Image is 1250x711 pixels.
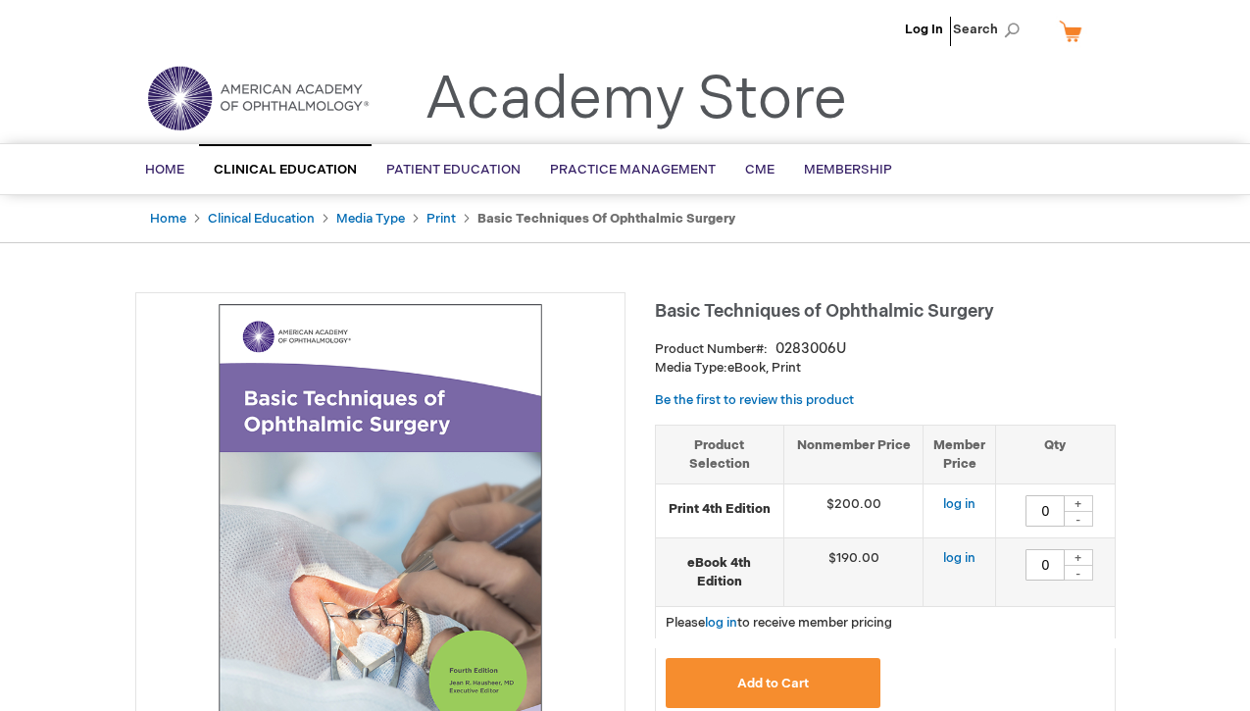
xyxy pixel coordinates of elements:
[656,425,784,483] th: Product Selection
[655,360,727,376] strong: Media Type:
[386,162,521,178] span: Patient Education
[425,65,847,135] a: Academy Store
[655,392,854,408] a: Be the first to review this product
[150,211,186,227] a: Home
[1064,511,1093,527] div: -
[783,425,924,483] th: Nonmember Price
[804,162,892,178] span: Membership
[666,554,774,590] strong: eBook 4th Edition
[943,550,975,566] a: log in
[943,496,975,512] a: log in
[214,162,357,178] span: Clinical Education
[953,10,1027,49] span: Search
[208,211,315,227] a: Clinical Education
[745,162,775,178] span: CME
[737,676,809,691] span: Add to Cart
[336,211,405,227] a: Media Type
[655,359,1116,378] p: eBook, Print
[550,162,716,178] span: Practice Management
[666,500,774,519] strong: Print 4th Edition
[666,658,881,708] button: Add to Cart
[1064,549,1093,566] div: +
[145,162,184,178] span: Home
[924,425,996,483] th: Member Price
[666,615,892,631] span: Please to receive member pricing
[655,341,768,357] strong: Product Number
[783,484,924,538] td: $200.00
[705,615,737,631] a: log in
[1064,495,1093,512] div: +
[655,301,994,322] span: Basic Techniques of Ophthalmic Surgery
[426,211,456,227] a: Print
[783,538,924,607] td: $190.00
[1025,495,1065,527] input: Qty
[1025,549,1065,581] input: Qty
[905,22,943,37] a: Log In
[996,425,1115,483] th: Qty
[477,211,735,227] strong: Basic Techniques of Ophthalmic Surgery
[775,339,846,359] div: 0283006U
[1064,565,1093,581] div: -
